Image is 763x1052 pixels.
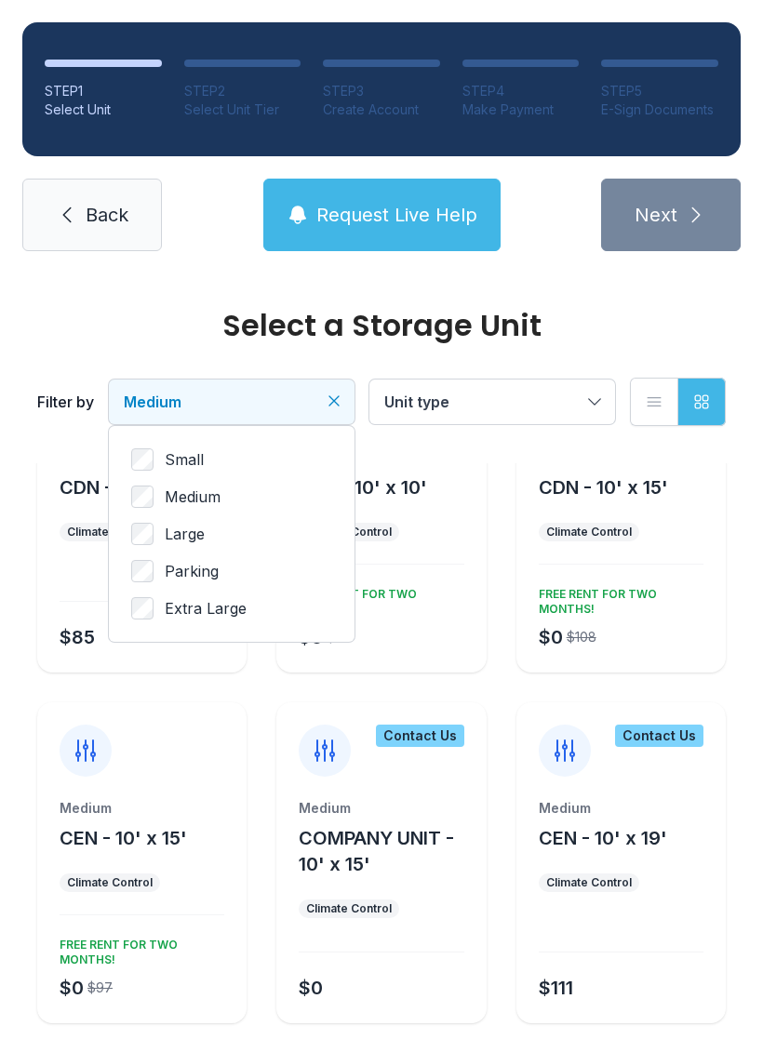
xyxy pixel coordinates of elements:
[323,82,440,100] div: STEP 3
[299,825,478,877] button: COMPANY UNIT - 10' x 15'
[323,100,440,119] div: Create Account
[316,202,477,228] span: Request Live Help
[60,474,190,500] button: CDN - 10' x 10'
[567,628,596,646] div: $108
[37,391,94,413] div: Filter by
[131,597,154,619] input: Extra Large
[539,825,667,851] button: CEN - 10' x 19'
[601,100,718,119] div: E-Sign Documents
[539,474,668,500] button: CDN - 10' x 15'
[299,476,427,499] span: CEN - 10' x 10'
[165,486,221,508] span: Medium
[67,525,153,539] div: Climate Control
[539,975,573,1001] div: $111
[165,448,204,471] span: Small
[60,624,95,650] div: $85
[299,975,323,1001] div: $0
[131,523,154,545] input: Large
[131,448,154,471] input: Small
[539,827,667,849] span: CEN - 10' x 19'
[299,474,427,500] button: CEN - 10' x 10'
[67,875,153,890] div: Climate Control
[539,476,668,499] span: CDN - 10' x 15'
[87,979,113,997] div: $97
[635,202,677,228] span: Next
[60,827,187,849] span: CEN - 10' x 15'
[369,380,615,424] button: Unit type
[306,901,392,916] div: Climate Control
[60,799,224,818] div: Medium
[109,380,355,424] button: Medium
[615,725,703,747] div: Contact Us
[376,725,464,747] div: Contact Us
[165,523,205,545] span: Large
[165,597,247,619] span: Extra Large
[384,393,449,411] span: Unit type
[86,202,128,228] span: Back
[45,82,162,100] div: STEP 1
[131,486,154,508] input: Medium
[546,875,632,890] div: Climate Control
[299,799,463,818] div: Medium
[462,100,580,119] div: Make Payment
[325,392,343,410] button: Clear filters
[299,827,454,875] span: COMPANY UNIT - 10' x 15'
[165,560,219,582] span: Parking
[60,476,190,499] span: CDN - 10' x 10'
[291,579,463,617] div: FREE RENT FOR TWO MONTHS!
[184,100,301,119] div: Select Unit Tier
[539,799,703,818] div: Medium
[124,393,181,411] span: Medium
[52,930,224,967] div: FREE RENT FOR TWO MONTHS!
[539,624,563,650] div: $0
[531,579,703,617] div: FREE RENT FOR TWO MONTHS!
[60,975,84,1001] div: $0
[131,560,154,582] input: Parking
[462,82,580,100] div: STEP 4
[45,100,162,119] div: Select Unit
[37,311,726,340] div: Select a Storage Unit
[601,82,718,100] div: STEP 5
[184,82,301,100] div: STEP 2
[60,825,187,851] button: CEN - 10' x 15'
[546,525,632,539] div: Climate Control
